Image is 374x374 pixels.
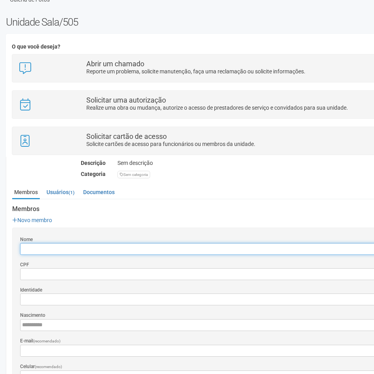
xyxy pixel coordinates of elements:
span: (recomendado) [35,365,62,369]
a: Usuários(1) [45,186,76,198]
label: E-mail [20,337,61,345]
strong: Abrir um chamado [86,60,144,68]
strong: Descrição [81,160,106,166]
label: CPF [20,261,29,268]
span: (recomendado) [33,339,61,343]
a: Membros [12,186,40,199]
strong: Categoria [81,171,106,177]
label: Nome [20,236,33,243]
strong: Solicitar cartão de acesso [86,132,167,140]
a: Documentos [81,186,117,198]
small: (1) [69,190,74,195]
label: Nascimento [20,312,45,319]
strong: Solicitar uma autorização [86,96,166,104]
label: Identidade [20,286,42,294]
a: Novo membro [12,217,52,223]
label: Celular [20,363,62,370]
div: Sem categoria [117,171,150,178]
